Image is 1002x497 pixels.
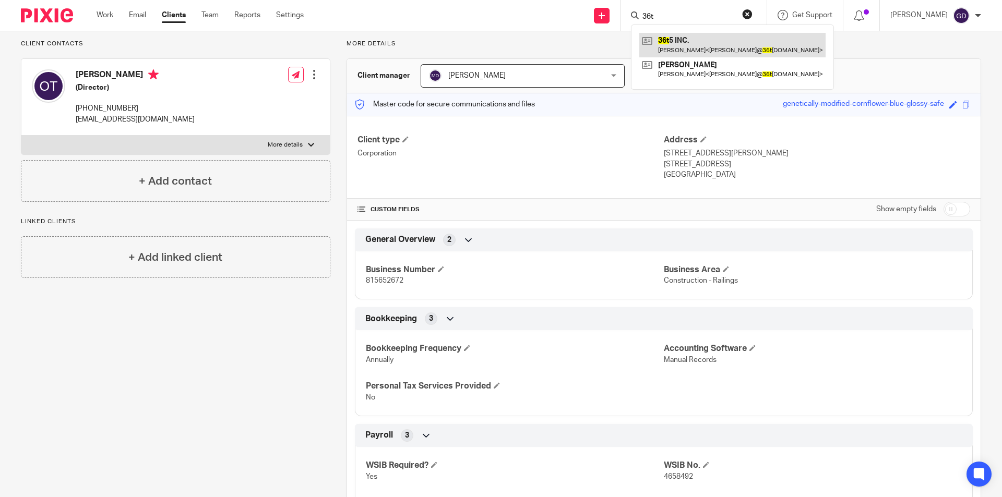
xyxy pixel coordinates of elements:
span: 815652672 [366,277,403,284]
span: [PERSON_NAME] [448,72,506,79]
button: Clear [742,9,753,19]
input: Search [641,13,735,22]
span: Construction - Railings [664,277,738,284]
span: Annually [366,356,393,363]
p: Client contacts [21,40,330,48]
h4: Business Number [366,264,664,275]
label: Show empty fields [876,204,936,214]
p: [EMAIL_ADDRESS][DOMAIN_NAME] [76,114,195,125]
h4: CUSTOM FIELDS [357,205,664,214]
img: svg%3E [429,69,442,82]
span: Manual Records [664,356,717,363]
h4: [PERSON_NAME] [76,69,195,82]
h4: + Add linked client [128,249,222,265]
p: [PERSON_NAME] [890,10,948,20]
span: 4658492 [664,473,693,480]
div: genetically-modified-cornflower-blue-glossy-safe [783,99,944,111]
span: General Overview [365,234,435,245]
a: Clients [162,10,186,20]
p: Corporation [357,148,664,159]
h3: Client manager [357,70,410,81]
p: [PHONE_NUMBER] [76,103,195,114]
h4: + Add contact [139,173,212,189]
img: svg%3E [953,7,970,24]
p: [STREET_ADDRESS] [664,159,970,169]
p: More details [347,40,981,48]
p: More details [268,141,303,149]
p: Linked clients [21,217,330,226]
a: Reports [234,10,260,20]
h4: Bookkeeping Frequency [366,343,664,354]
p: [STREET_ADDRESS][PERSON_NAME] [664,148,970,159]
h4: WSIB Required? [366,460,664,471]
a: Email [129,10,146,20]
img: Pixie [21,8,73,22]
span: 2 [447,235,451,245]
span: Bookkeeping [365,313,417,324]
h4: Address [664,135,970,146]
span: No [366,394,375,401]
p: [GEOGRAPHIC_DATA] [664,169,970,180]
a: Work [97,10,113,20]
h5: (Director) [76,82,195,93]
span: 3 [405,430,409,441]
span: Payroll [365,430,393,441]
a: Team [201,10,219,20]
h4: Personal Tax Services Provided [366,381,664,392]
img: svg%3E [32,69,65,103]
h4: Accounting Software [664,343,962,354]
h4: Client type [357,135,664,146]
a: Settings [276,10,304,20]
span: Get Support [792,11,832,19]
span: Yes [366,473,377,480]
p: Master code for secure communications and files [355,99,535,110]
h4: Business Area [664,264,962,275]
h4: WSIB No. [664,460,962,471]
i: Primary [148,69,159,80]
span: 3 [429,313,433,324]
